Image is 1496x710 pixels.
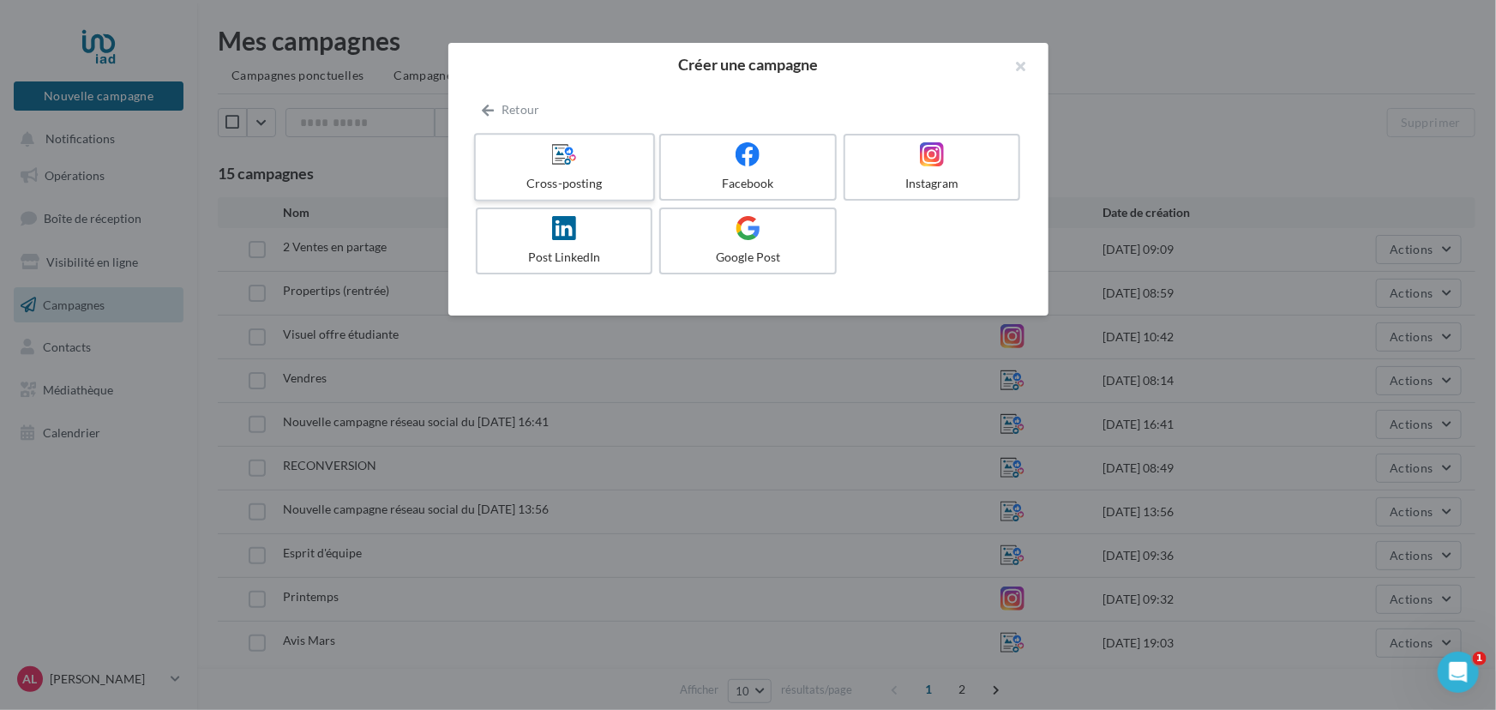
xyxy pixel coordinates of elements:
[852,175,1012,192] div: Instagram
[1438,652,1479,693] iframe: Intercom live chat
[668,175,828,192] div: Facebook
[1473,652,1487,665] span: 1
[476,99,547,120] button: Retour
[484,249,645,266] div: Post LinkedIn
[483,175,646,192] div: Cross-posting
[668,249,828,266] div: Google Post
[476,57,1021,72] h2: Créer une campagne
